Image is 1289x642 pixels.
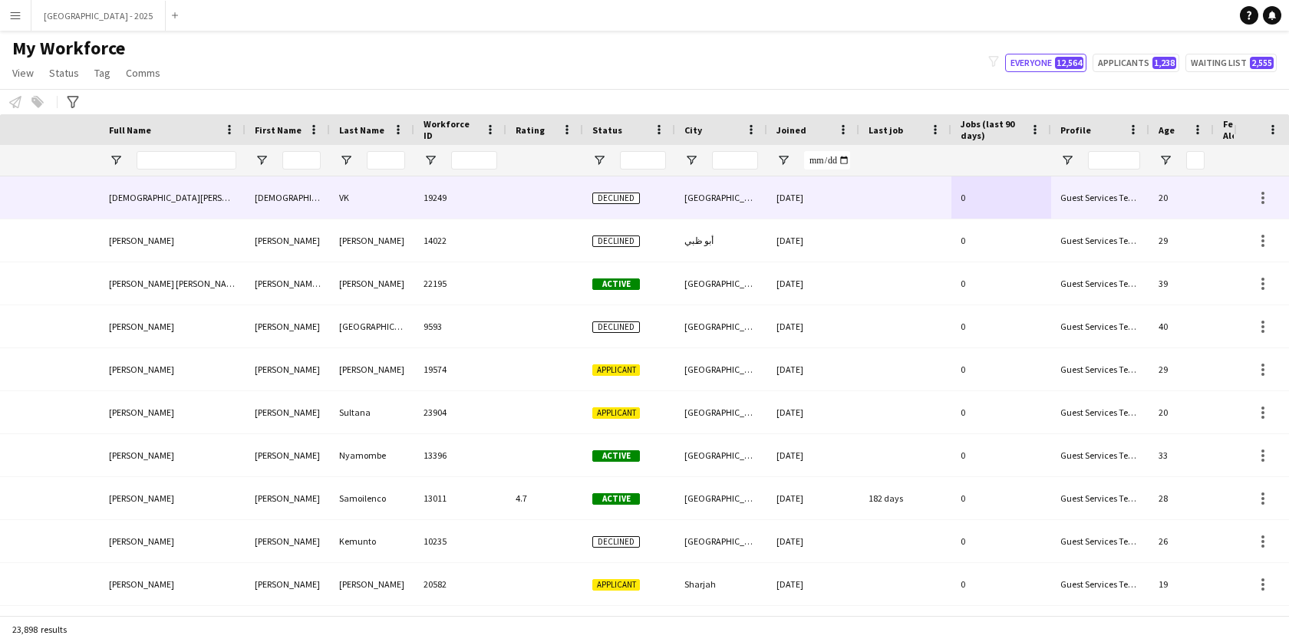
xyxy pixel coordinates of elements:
div: 19 [1149,563,1214,605]
div: [DEMOGRAPHIC_DATA][PERSON_NAME] [246,176,330,219]
span: [PERSON_NAME] [PERSON_NAME] [109,278,241,289]
button: Waiting list2,555 [1185,54,1277,72]
div: 20 [1149,391,1214,433]
div: 0 [951,348,1051,390]
div: 13011 [414,477,506,519]
button: Open Filter Menu [1159,153,1172,167]
a: View [6,63,40,83]
app-action-btn: Advanced filters [64,93,82,111]
button: Open Filter Menu [684,153,698,167]
span: Joined [776,124,806,136]
span: Status [592,124,622,136]
div: [PERSON_NAME] [330,262,414,305]
div: [PERSON_NAME] [246,219,330,262]
div: 33 [1149,434,1214,476]
div: 4.7 [506,477,583,519]
button: Applicants1,238 [1093,54,1179,72]
div: [PERSON_NAME] [246,477,330,519]
div: [PERSON_NAME] [330,348,414,390]
button: Everyone12,564 [1005,54,1086,72]
div: 13396 [414,434,506,476]
div: 0 [951,176,1051,219]
button: Open Filter Menu [339,153,353,167]
span: [DEMOGRAPHIC_DATA][PERSON_NAME] VK [109,192,277,203]
div: [GEOGRAPHIC_DATA] [675,477,767,519]
div: Nyamombe [330,434,414,476]
span: Jobs (last 90 days) [961,118,1024,141]
span: Last job [869,124,903,136]
div: 20582 [414,563,506,605]
div: [GEOGRAPHIC_DATA] [675,391,767,433]
span: My Workforce [12,37,125,60]
div: 0 [951,477,1051,519]
span: Last Name [339,124,384,136]
input: Full Name Filter Input [137,151,236,170]
div: 14022 [414,219,506,262]
div: [GEOGRAPHIC_DATA] [330,305,414,347]
span: Feedback Alert [1223,118,1280,141]
div: 20 [1149,176,1214,219]
div: [PERSON_NAME] [246,348,330,390]
div: Guest Services Team [1051,563,1149,605]
span: Declined [592,193,640,204]
a: Tag [88,63,117,83]
div: 26 [1149,520,1214,562]
div: 182 days [859,477,951,519]
div: 29 [1149,348,1214,390]
div: [DATE] [767,219,859,262]
input: Age Filter Input [1186,151,1205,170]
div: [GEOGRAPHIC_DATA] [675,520,767,562]
span: [PERSON_NAME] [109,578,174,590]
div: [PERSON_NAME] [PERSON_NAME] [246,262,330,305]
div: Kemunto [330,520,414,562]
div: [GEOGRAPHIC_DATA] [675,305,767,347]
div: [PERSON_NAME] [246,563,330,605]
div: 40 [1149,305,1214,347]
div: [DATE] [767,477,859,519]
button: Open Filter Menu [1060,153,1074,167]
span: Profile [1060,124,1091,136]
span: Age [1159,124,1175,136]
span: First Name [255,124,302,136]
div: [GEOGRAPHIC_DATA] [675,176,767,219]
div: 28 [1149,477,1214,519]
span: Declined [592,536,640,548]
div: 0 [951,305,1051,347]
input: First Name Filter Input [282,151,321,170]
div: [DATE] [767,305,859,347]
button: Open Filter Menu [776,153,790,167]
div: Samoilenco [330,477,414,519]
span: Applicant [592,407,640,419]
div: Guest Services Team [1051,176,1149,219]
span: View [12,66,34,80]
span: 1,238 [1152,57,1176,69]
span: City [684,124,702,136]
input: Workforce ID Filter Input [451,151,497,170]
div: [DATE] [767,176,859,219]
div: 19574 [414,348,506,390]
div: [DATE] [767,563,859,605]
a: Status [43,63,85,83]
div: 0 [951,520,1051,562]
span: 2,555 [1250,57,1274,69]
span: Status [49,66,79,80]
span: Rating [516,124,545,136]
button: Open Filter Menu [255,153,269,167]
div: [PERSON_NAME] [330,219,414,262]
input: City Filter Input [712,151,758,170]
div: 0 [951,434,1051,476]
div: Guest Services Team [1051,305,1149,347]
input: Last Name Filter Input [367,151,405,170]
input: Joined Filter Input [804,151,850,170]
div: [PERSON_NAME] [330,563,414,605]
a: Comms [120,63,166,83]
button: Open Filter Menu [109,153,123,167]
div: 0 [951,391,1051,433]
div: 39 [1149,262,1214,305]
div: 29 [1149,219,1214,262]
span: Applicant [592,579,640,591]
span: [PERSON_NAME] [109,535,174,547]
div: Sharjah [675,563,767,605]
div: [DATE] [767,391,859,433]
div: 0 [951,262,1051,305]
